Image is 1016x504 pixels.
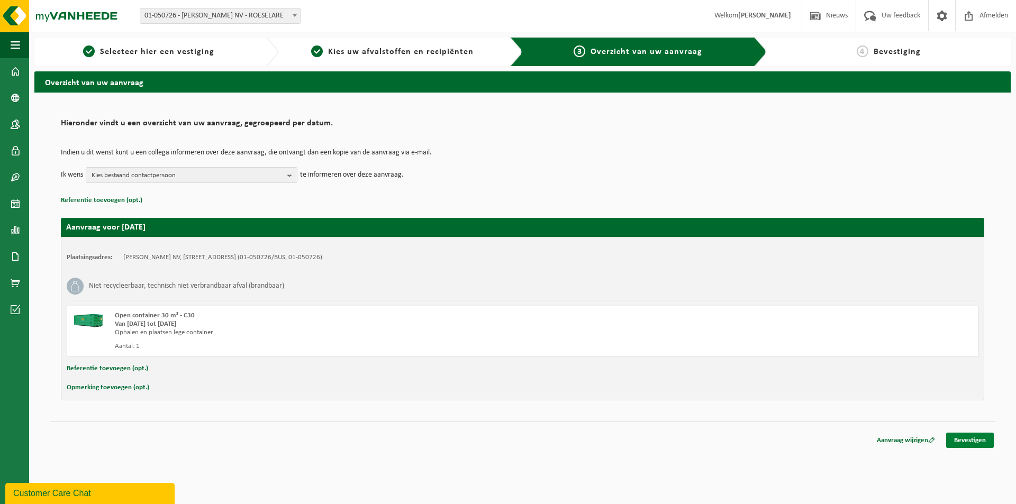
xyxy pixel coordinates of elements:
[140,8,300,23] span: 01-050726 - STERCKX KAREL NV - ROESELARE
[946,433,994,448] a: Bevestigen
[123,253,322,262] td: [PERSON_NAME] NV, [STREET_ADDRESS] (01-050726/BUS, 01-050726)
[140,8,301,24] span: 01-050726 - STERCKX KAREL NV - ROESELARE
[311,45,323,57] span: 2
[83,45,95,57] span: 1
[115,328,565,337] div: Ophalen en plaatsen lege container
[100,48,214,56] span: Selecteer hier een vestiging
[284,45,501,58] a: 2Kies uw afvalstoffen en recipiënten
[66,223,146,232] strong: Aanvraag voor [DATE]
[5,481,177,504] iframe: chat widget
[869,433,943,448] a: Aanvraag wijzigen
[328,48,474,56] span: Kies uw afvalstoffen en recipiënten
[115,342,565,351] div: Aantal: 1
[89,278,284,295] h3: Niet recycleerbaar, technisch niet verbrandbaar afval (brandbaar)
[61,119,984,133] h2: Hieronder vindt u een overzicht van uw aanvraag, gegroepeerd per datum.
[115,312,195,319] span: Open container 30 m³ - C30
[574,45,585,57] span: 3
[86,167,297,183] button: Kies bestaand contactpersoon
[72,311,104,327] img: HK-XC-30-GN-00.png
[67,381,149,395] button: Opmerking toevoegen (opt.)
[40,45,257,58] a: 1Selecteer hier een vestiging
[34,71,1011,92] h2: Overzicht van uw aanvraag
[92,168,283,184] span: Kies bestaand contactpersoon
[115,320,176,327] strong: Van [DATE] tot [DATE]
[591,48,702,56] span: Overzicht van uw aanvraag
[857,45,868,57] span: 4
[738,12,791,20] strong: [PERSON_NAME]
[874,48,921,56] span: Bevestiging
[61,194,142,207] button: Referentie toevoegen (opt.)
[61,167,83,183] p: Ik wens
[67,254,113,261] strong: Plaatsingsadres:
[67,362,148,375] button: Referentie toevoegen (opt.)
[61,149,984,157] p: Indien u dit wenst kunt u een collega informeren over deze aanvraag, die ontvangt dan een kopie v...
[300,167,404,183] p: te informeren over deze aanvraag.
